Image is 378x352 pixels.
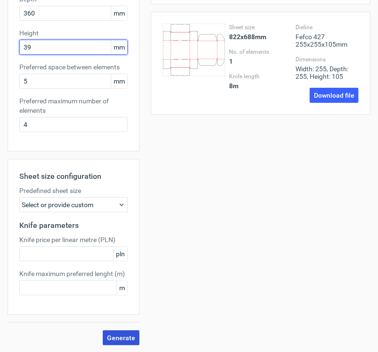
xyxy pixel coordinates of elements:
[19,235,128,244] label: Knife price per linear metre (PLN)
[111,40,127,54] span: mm
[296,24,359,31] label: Dieline
[229,73,292,80] label: Knife length
[19,269,128,278] label: Knife maximum preferred lenght (m)
[107,335,135,341] span: Generate
[296,24,359,48] div: Fefco 427 255x255x105mm
[19,28,128,38] label: Height
[229,58,233,65] strong: 1
[19,96,128,115] label: Preferred maximum number of elements
[229,48,292,56] label: No. of elements
[19,186,128,195] label: Predefined sheet size
[111,6,127,20] span: mm
[229,24,292,31] label: Sheet size
[229,82,238,90] strong: 8 m
[111,74,127,88] span: mm
[296,56,359,63] label: Dimensions
[116,281,127,295] span: m
[19,220,128,231] h2: Knife parameters
[19,197,128,212] div: Select or provide custom
[296,56,359,80] div: Width: 255, Depth: 255, Height: 105
[310,88,359,103] a: Download file
[19,171,128,182] h2: Sheet size configuration
[19,62,128,72] label: Preferred space between elements
[229,33,266,41] strong: 822x688mm
[113,247,127,261] span: pln
[103,330,140,345] button: Generate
